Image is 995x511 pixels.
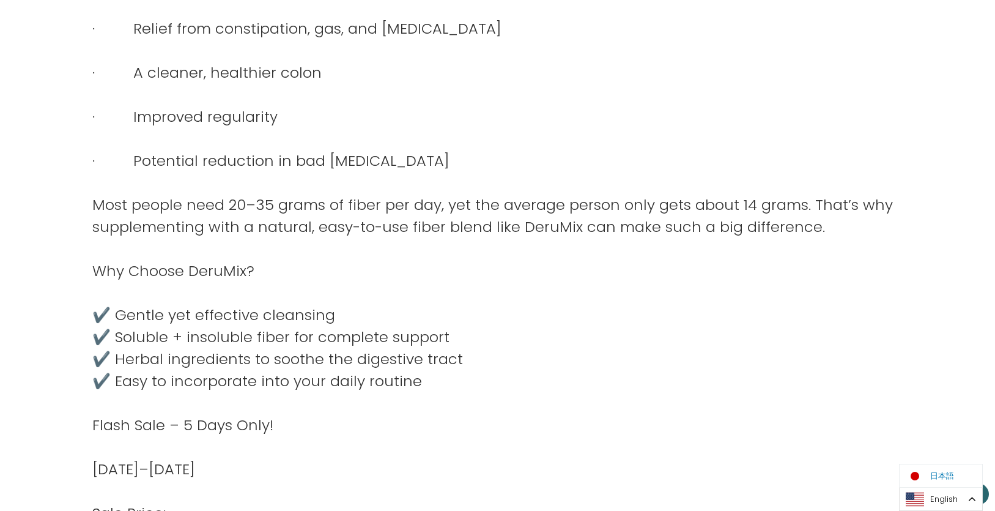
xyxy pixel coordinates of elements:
aside: Language selected: English [899,487,983,511]
p: Flash Sale – 5 Days Only! [92,414,903,436]
p: · Potential reduction in bad [MEDICAL_DATA] [92,150,903,172]
p: · Relief from constipation, gas, and [MEDICAL_DATA] [92,18,903,40]
p: Why Choose DeruMix? [92,260,903,282]
a: English [900,488,982,510]
div: Language [899,487,983,511]
p: ✔️ Herbal ingredients to soothe the digestive tract [92,348,903,370]
p: ✔️ Soluble + insoluble fiber for complete support [92,326,903,348]
p: ✔️ Gentle yet effective cleansing [92,304,903,326]
a: 日本語 [900,464,963,487]
p: Most people need 20–35 grams of fiber per day, yet the average person only gets about 14 grams. T... [92,194,903,238]
ul: Language list [899,464,983,488]
p: · Improved regularity [92,106,903,128]
p: ✔️ Easy to incorporate into your daily routine [92,370,903,392]
p: [DATE]–[DATE] [92,458,903,480]
p: · A cleaner, healthier colon [92,62,903,84]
